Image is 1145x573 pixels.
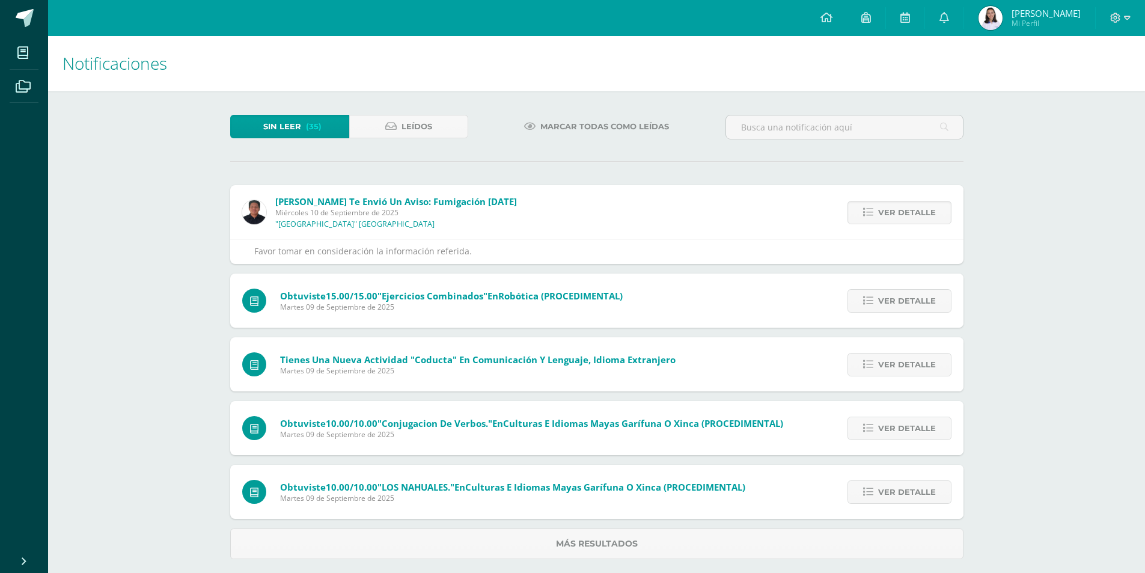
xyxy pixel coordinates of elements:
[1012,7,1081,19] span: [PERSON_NAME]
[63,52,167,75] span: Notificaciones
[280,481,745,493] span: Obtuviste en
[275,207,517,218] span: Miércoles 10 de Septiembre de 2025
[878,290,936,312] span: Ver detalle
[280,429,783,440] span: Martes 09 de Septiembre de 2025
[540,115,669,138] span: Marcar todas como leídas
[326,290,377,302] span: 15.00/15.00
[377,290,487,302] span: "Ejercicios Combinados"
[878,417,936,440] span: Ver detalle
[878,481,936,503] span: Ver detalle
[878,354,936,376] span: Ver detalle
[377,481,454,493] span: "LOS NAHUALES."
[503,417,783,429] span: Culturas e Idiomas Mayas Garífuna o Xinca (PROCEDIMENTAL)
[242,200,266,224] img: eff8bfa388aef6dbf44d967f8e9a2edc.png
[275,195,517,207] span: [PERSON_NAME] te envió un aviso: Fumigación [DATE]
[326,417,377,429] span: 10.00/10.00
[280,366,676,376] span: Martes 09 de Septiembre de 2025
[377,417,492,429] span: "Conjugacion de verbos."
[254,244,939,297] div: Favor tomar en consideración la información referida.
[326,481,377,493] span: 10.00/10.00
[280,493,745,503] span: Martes 09 de Septiembre de 2025
[979,6,1003,30] img: b6fd20fa1eb48fce69be7f70f84718ff.png
[465,481,745,493] span: Culturas e Idiomas Mayas Garífuna o Xinca (PROCEDIMENTAL)
[509,115,684,138] a: Marcar todas como leídas
[306,115,322,138] span: (35)
[280,354,676,366] span: Tienes una nueva actividad "Coducta" En Comunicación y Lenguaje, Idioma Extranjero
[726,115,963,139] input: Busca una notificación aquí
[402,115,432,138] span: Leídos
[498,290,623,302] span: Robótica (PROCEDIMENTAL)
[263,115,301,138] span: Sin leer
[230,529,963,559] a: Más resultados
[280,290,623,302] span: Obtuviste en
[280,302,623,312] span: Martes 09 de Septiembre de 2025
[349,115,468,138] a: Leídos
[275,219,435,229] p: "[GEOGRAPHIC_DATA]" [GEOGRAPHIC_DATA]
[230,115,349,138] a: Sin leer(35)
[280,417,783,429] span: Obtuviste en
[1012,18,1081,28] span: Mi Perfil
[878,201,936,224] span: Ver detalle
